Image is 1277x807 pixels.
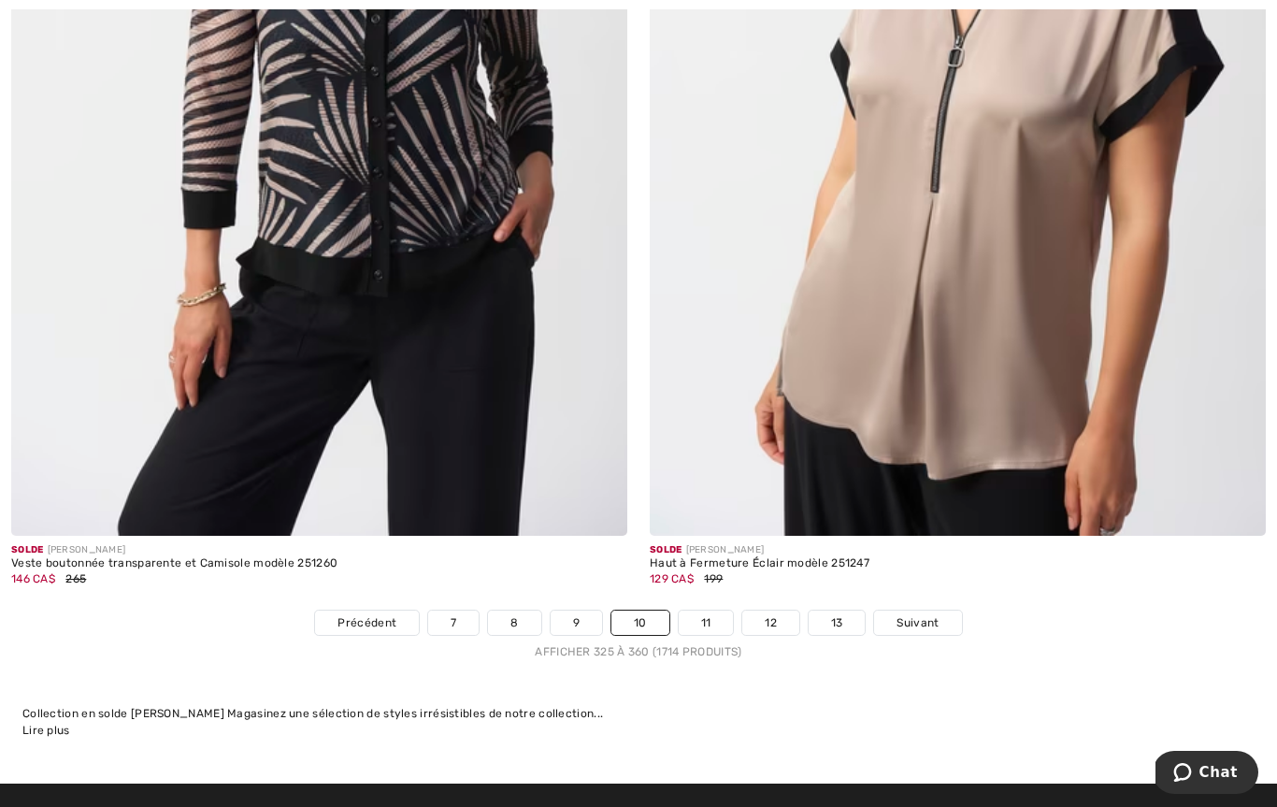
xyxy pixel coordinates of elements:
[11,557,337,570] div: Veste boutonnée transparente et Camisole modèle 251260
[650,543,869,557] div: [PERSON_NAME]
[650,572,694,585] span: 129 CA$
[488,611,540,635] a: 8
[428,611,479,635] a: 7
[22,724,70,737] span: Lire plus
[315,611,419,635] a: Précédent
[551,611,602,635] a: 9
[1155,751,1258,798] iframe: Ouvre un widget dans lequel vous pouvez chatter avec l’un de nos agents
[897,614,939,631] span: Suivant
[337,614,396,631] span: Précédent
[679,611,734,635] a: 11
[704,572,723,585] span: 199
[11,572,55,585] span: 146 CA$
[809,611,866,635] a: 13
[65,572,86,585] span: 265
[874,611,961,635] a: Suivant
[22,705,1255,722] div: Collection en solde [PERSON_NAME] Magasinez une sélection de styles irrésistibles de notre collec...
[11,543,337,557] div: [PERSON_NAME]
[742,611,799,635] a: 12
[11,544,44,555] span: Solde
[650,544,682,555] span: Solde
[611,611,669,635] a: 10
[650,557,869,570] div: Haut à Fermeture Éclair modèle 251247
